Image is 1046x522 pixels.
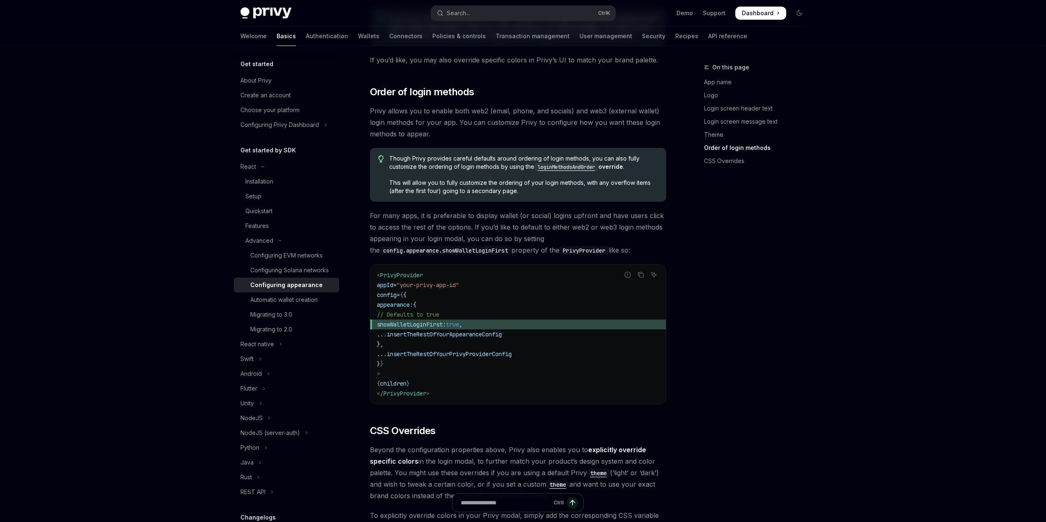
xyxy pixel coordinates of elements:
[234,278,339,292] a: Configuring appearance
[250,310,292,320] div: Migrating to 3.0
[234,455,339,470] button: Toggle Java section
[250,295,318,305] div: Automatic wallet creation
[389,179,658,195] span: This will allow you to fully customize the ordering of your login methods, with any overflow item...
[377,340,383,348] span: },
[234,322,339,337] a: Migrating to 2.0
[704,128,813,141] a: Theme
[649,269,659,280] button: Ask AI
[426,390,429,397] span: >
[704,141,813,154] a: Order of login methods
[704,89,813,102] a: Logo
[598,10,610,16] span: Ctrl K
[534,163,623,170] a: loginMethodsAndOrderoverride
[447,8,470,18] div: Search...
[358,26,379,46] a: Wallets
[377,321,446,328] span: showWalletLoginFirst:
[567,497,578,508] button: Send message
[559,246,609,255] code: PrivyProvider
[635,269,646,280] button: Copy the contents from the code block
[675,26,698,46] a: Recipes
[370,85,474,99] span: Order of login methods
[704,102,813,115] a: Login screen header text
[240,443,259,453] div: Python
[431,6,615,21] button: Open search
[380,380,406,387] span: children
[234,470,339,485] button: Toggle Rust section
[240,145,296,155] h5: Get started by SDK
[546,480,569,488] a: theme
[370,210,666,256] span: For many apps, it is preferable to display wallet (or social) logins upfront and have users click...
[742,9,774,17] span: Dashboard
[240,26,267,46] a: Welcome
[459,321,462,328] span: ,
[712,62,749,72] span: On this page
[240,472,252,482] div: Rust
[432,26,486,46] a: Policies & controls
[277,26,296,46] a: Basics
[245,221,269,231] div: Features
[704,115,813,128] a: Login screen message text
[234,88,339,103] a: Create an account
[377,331,387,338] span: ...
[377,370,380,377] span: >
[400,291,403,299] span: {
[234,381,339,396] button: Toggle Flutter section
[234,103,339,117] a: Choose your platform
[377,271,380,279] span: <
[534,163,598,171] code: loginMethodsAndOrder
[234,292,339,307] a: Automatic wallet creation
[234,485,339,499] button: Toggle REST API section
[240,162,256,172] div: React
[387,331,502,338] span: insertTheRestOfYourAppearanceConfig
[377,360,380,368] span: }
[546,480,569,489] code: theme
[446,321,459,328] span: true
[234,174,339,189] a: Installation
[245,206,272,216] div: Quickstart
[387,350,512,358] span: insertTheRestOfYourPrivyProviderConfig
[370,446,646,465] strong: explicitly override specific colors
[622,269,633,280] button: Report incorrect code
[240,59,273,69] h5: Get started
[380,360,383,368] span: }
[234,218,339,233] a: Features
[377,301,413,308] span: appearance:
[377,380,380,387] span: {
[234,204,339,218] a: Quickstart
[708,26,747,46] a: API reference
[234,233,339,248] button: Toggle Advanced section
[240,398,254,408] div: Unity
[642,26,665,46] a: Security
[245,177,273,186] div: Installation
[496,26,570,46] a: Transaction management
[397,281,459,289] span: "your-privy-app-id"
[240,90,291,100] div: Create an account
[250,280,323,290] div: Configuring appearance
[240,369,262,379] div: Android
[704,76,813,89] a: App name
[735,7,786,20] a: Dashboard
[377,390,383,397] span: </
[377,350,387,358] span: ...
[234,248,339,263] a: Configuring EVM networks
[389,26,423,46] a: Connectors
[250,251,323,260] div: Configuring EVM networks
[377,291,397,299] span: config
[234,337,339,352] button: Toggle React native section
[234,307,339,322] a: Migrating to 3.0
[383,390,426,397] span: PrivyProvider
[377,311,439,318] span: // Defaults to true
[240,76,272,85] div: About Privy
[234,263,339,278] a: Configuring Solana networks
[370,54,666,66] span: If you’d like, you may also override specific colors in Privy’s UI to match your brand palette.
[234,440,339,455] button: Toggle Python section
[370,105,666,140] span: Privy allows you to enable both web2 (email, phone, and socials) and web3 (external wallet) login...
[234,366,339,381] button: Toggle Android section
[245,191,261,201] div: Setup
[240,384,257,393] div: Flutter
[240,7,291,19] img: dark logo
[234,159,339,174] button: Toggle React section
[377,281,393,289] span: appId
[370,424,436,437] span: CSS Overrides
[587,469,610,477] a: theme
